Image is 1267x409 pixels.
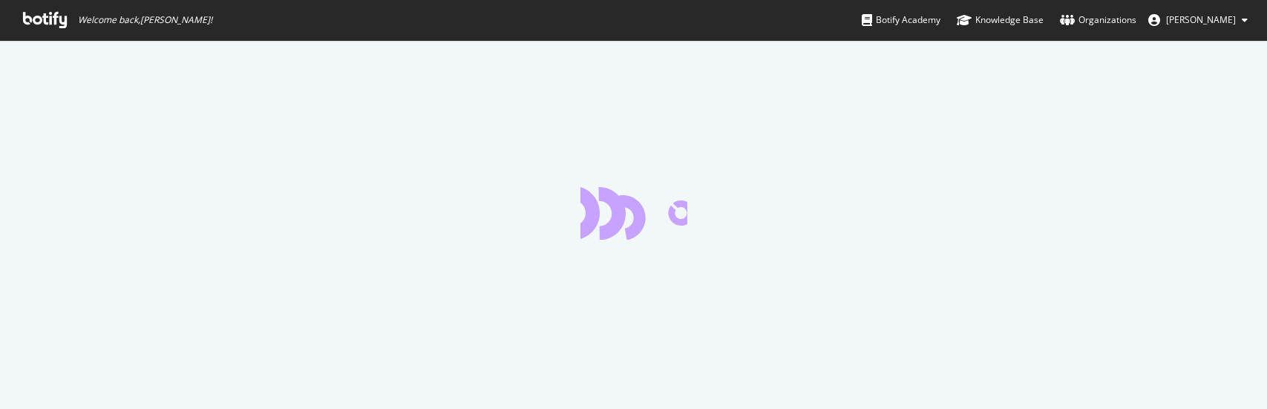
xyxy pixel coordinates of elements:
[1166,13,1236,26] span: Robert Avila
[580,186,687,240] div: animation
[862,13,940,27] div: Botify Academy
[957,13,1044,27] div: Knowledge Base
[78,14,212,26] span: Welcome back, [PERSON_NAME] !
[1136,8,1260,32] button: [PERSON_NAME]
[1060,13,1136,27] div: Organizations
